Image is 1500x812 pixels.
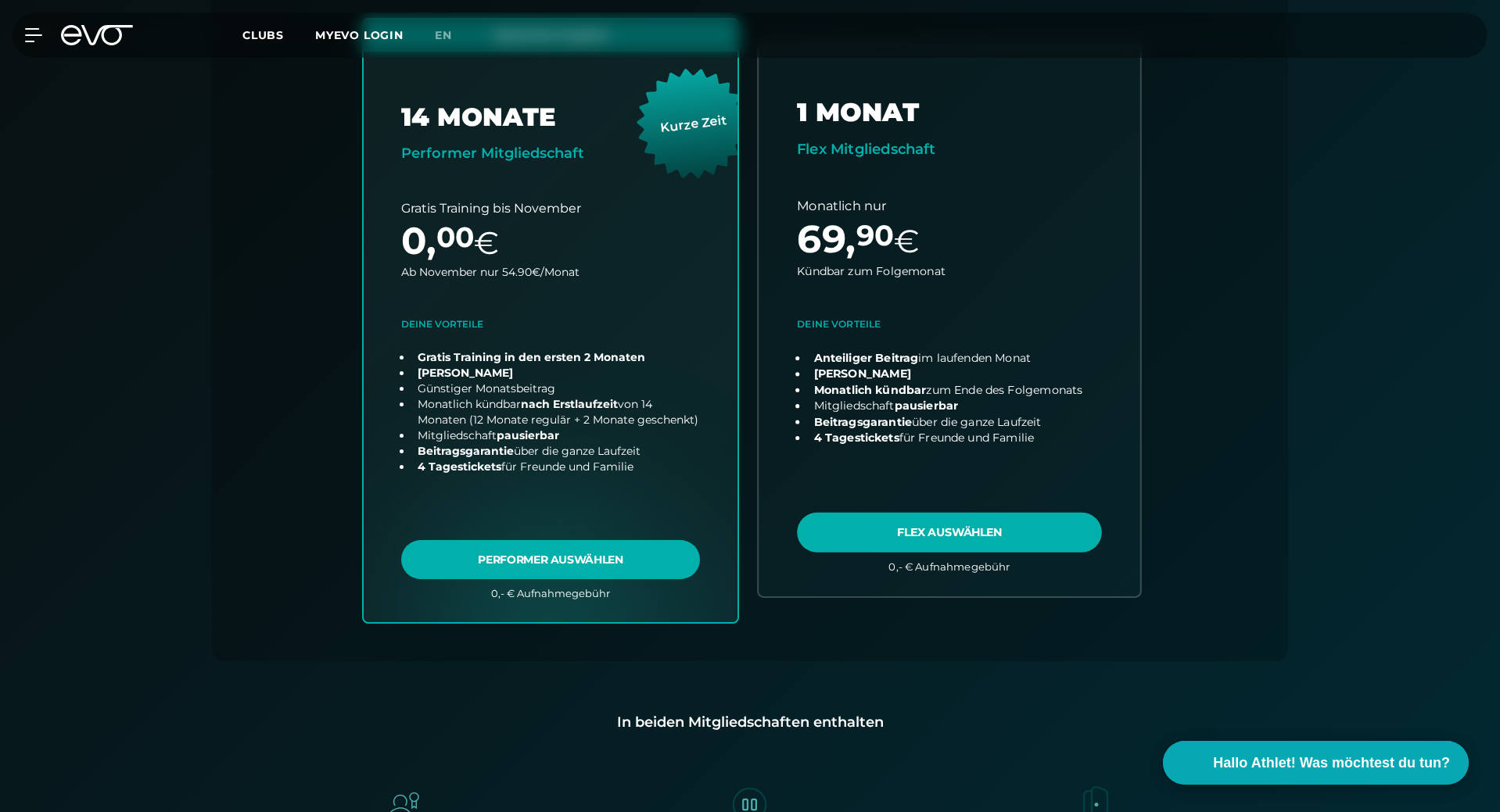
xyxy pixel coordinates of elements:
a: en [435,27,471,45]
button: Hallo Athlet! Was möchtest du tun? [1163,741,1469,785]
a: MYEVO LOGIN [315,28,404,42]
a: Clubs [242,27,315,42]
span: Clubs [242,28,284,42]
a: choose plan [759,45,1140,596]
span: en [435,28,452,42]
a: choose plan [364,20,737,623]
div: In beiden Mitgliedschaften enthalten [237,711,1263,733]
span: Hallo Athlet! Was möchtest du tun? [1213,753,1450,774]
